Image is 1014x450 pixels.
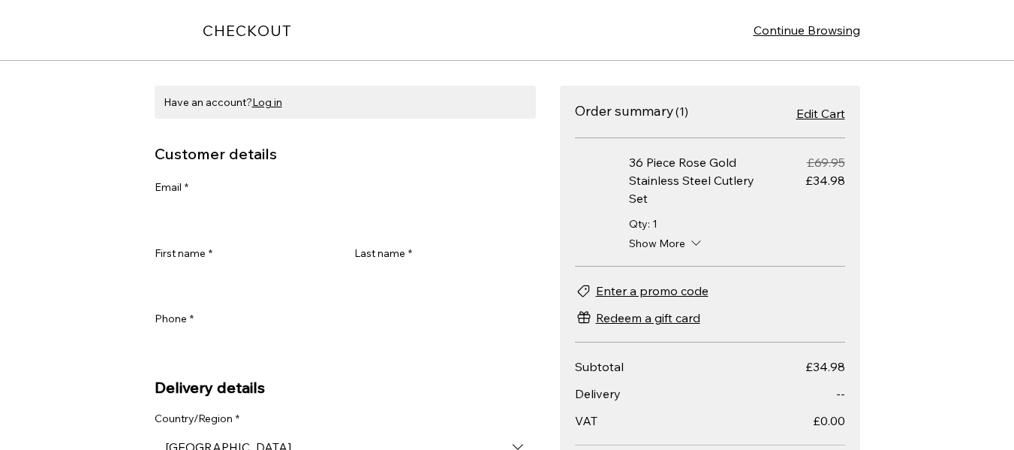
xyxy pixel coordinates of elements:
span: Redeem a gift card [596,309,700,327]
span: 36 Piece Rose Gold Stainless Steel Cutlery Set [629,155,754,206]
span: £34.98 [805,359,845,374]
h2: Order summary [575,102,674,119]
span: Regular price £69.95 [807,153,845,171]
input: Phone [155,333,527,363]
span: Delivery [575,386,621,401]
button: Log in [252,95,282,110]
a: Continue Browsing [754,21,860,39]
del: £69.95 [807,155,845,170]
ul: Items [575,138,845,267]
input: First name [155,267,327,297]
span: Sale price £34.98 [805,171,845,189]
button: Show More [629,236,845,251]
iframe: Wix Chat [841,385,1014,450]
label: Country/Region [155,412,239,427]
span: £0.00 [813,413,845,428]
span: Number of items 1 [675,104,688,119]
span: Not available [836,386,845,401]
span: Enter a promo code [596,282,709,300]
a: Edit Cart [796,104,845,122]
h2: Delivery details [155,378,536,397]
a: Pretty as a picnic events logo, when clicked will direct to the homepage [155,9,197,51]
span: VAT [575,413,597,428]
button: Redeem a gift card [575,309,700,327]
label: Phone [155,312,194,327]
h2: Customer details [155,144,277,163]
span: Subtotal [575,359,624,374]
span: Qty: 1 [629,217,657,231]
span: Have an account? [164,95,282,109]
h1: CHECKOUT [203,21,292,40]
label: Last name [354,246,412,261]
button: Enter a promo code [575,282,709,300]
label: First name [155,246,212,261]
span: Show More [629,236,685,251]
label: Email [155,180,188,195]
input: Email [155,201,527,231]
input: Last name [354,267,527,297]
